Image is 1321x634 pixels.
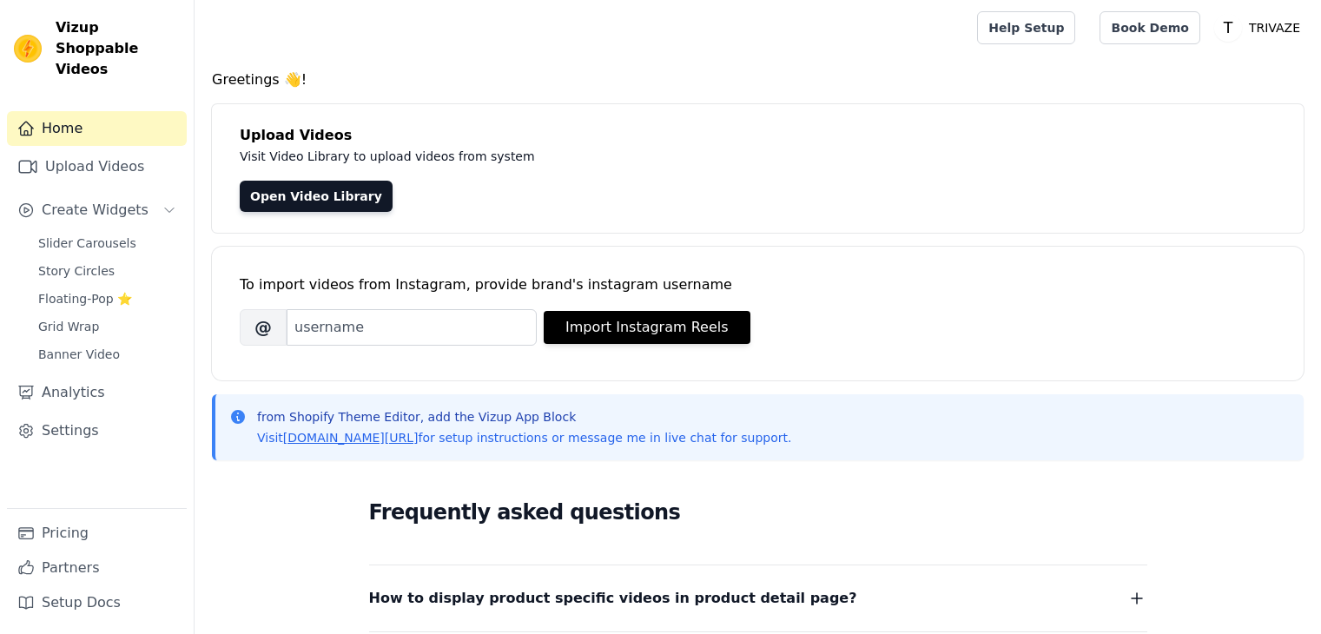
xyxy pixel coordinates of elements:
[212,69,1304,90] h4: Greetings 👋!
[1242,12,1307,43] p: TRIVAZE
[7,585,187,620] a: Setup Docs
[28,231,187,255] a: Slider Carousels
[28,314,187,339] a: Grid Wrap
[283,431,419,445] a: [DOMAIN_NAME][URL]
[1223,19,1233,36] text: T
[28,342,187,367] a: Banner Video
[38,262,115,280] span: Story Circles
[7,413,187,448] a: Settings
[7,111,187,146] a: Home
[369,586,1147,611] button: How to display product specific videos in product detail page?
[977,11,1075,44] a: Help Setup
[369,495,1147,530] h2: Frequently asked questions
[38,346,120,363] span: Banner Video
[1100,11,1199,44] a: Book Demo
[240,146,1018,167] p: Visit Video Library to upload videos from system
[7,516,187,551] a: Pricing
[42,200,149,221] span: Create Widgets
[28,287,187,311] a: Floating-Pop ⭐
[7,193,187,228] button: Create Widgets
[28,259,187,283] a: Story Circles
[240,274,1276,295] div: To import videos from Instagram, provide brand's instagram username
[7,149,187,184] a: Upload Videos
[1214,12,1307,43] button: T TRIVAZE
[240,125,1276,146] h4: Upload Videos
[544,311,750,344] button: Import Instagram Reels
[257,429,791,446] p: Visit for setup instructions or message me in live chat for support.
[14,35,42,63] img: Vizup
[369,586,857,611] span: How to display product specific videos in product detail page?
[7,551,187,585] a: Partners
[240,181,393,212] a: Open Video Library
[56,17,180,80] span: Vizup Shoppable Videos
[287,309,537,346] input: username
[257,408,791,426] p: from Shopify Theme Editor, add the Vizup App Block
[7,375,187,410] a: Analytics
[38,290,132,307] span: Floating-Pop ⭐
[38,234,136,252] span: Slider Carousels
[38,318,99,335] span: Grid Wrap
[240,309,287,346] span: @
